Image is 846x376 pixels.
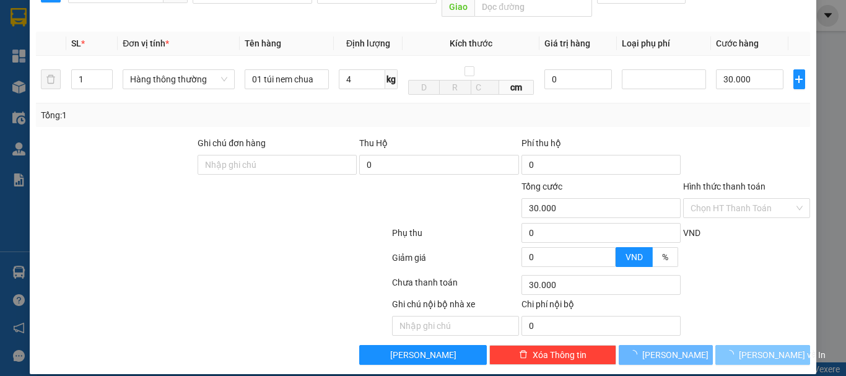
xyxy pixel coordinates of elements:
span: Giá trị hàng [544,38,590,48]
span: Cước hàng [716,38,759,48]
span: Increase Value [601,248,615,257]
span: kg [385,69,398,89]
span: Tổng cước [521,181,562,191]
div: Ghi chú nội bộ nhà xe [392,297,519,316]
span: loading [725,350,739,359]
span: plus [794,74,805,84]
span: Decrease Value [601,257,615,266]
span: loading [629,350,642,359]
span: % [662,252,668,262]
span: [PERSON_NAME] [390,348,456,362]
span: Xóa Thông tin [533,348,587,362]
input: R [439,80,471,95]
th: Loại phụ phí [617,32,711,56]
span: down [102,81,110,88]
div: Phí thu hộ [521,136,681,155]
span: Tên hàng [245,38,281,48]
span: up [605,249,613,256]
div: Chi phí nội bộ [521,297,681,316]
input: 0 [544,69,612,89]
div: Giảm giá [391,251,520,273]
button: deleteXóa Thông tin [489,345,616,365]
input: Ghi chú đơn hàng [198,155,357,175]
input: Nhập ghi chú [392,316,519,336]
span: VND [683,228,700,238]
label: Hình thức thanh toán [683,181,765,191]
span: Increase Value [98,70,112,79]
div: Tổng: 1 [41,108,328,122]
div: Chưa thanh toán [391,276,520,297]
input: C [471,80,499,95]
input: VD: Bàn, Ghế [245,69,329,89]
span: Hàng thông thường [130,70,227,89]
div: Phụ thu [391,226,520,248]
label: Ghi chú đơn hàng [198,138,266,148]
span: delete [519,350,528,360]
span: down [605,258,613,266]
button: plus [793,69,805,89]
button: [PERSON_NAME] và In [715,345,810,365]
button: [PERSON_NAME] [619,345,713,365]
span: Kích thước [450,38,492,48]
button: [PERSON_NAME] [359,345,486,365]
span: Thu Hộ [359,138,388,148]
span: up [102,72,110,79]
span: [PERSON_NAME] [642,348,709,362]
input: D [408,80,440,95]
span: [PERSON_NAME] và In [739,348,826,362]
span: VND [626,252,643,262]
span: Đơn vị tính [123,38,169,48]
span: cm [499,80,534,95]
span: Định lượng [346,38,390,48]
button: delete [41,69,61,89]
span: SL [71,38,81,48]
span: Decrease Value [98,79,112,89]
